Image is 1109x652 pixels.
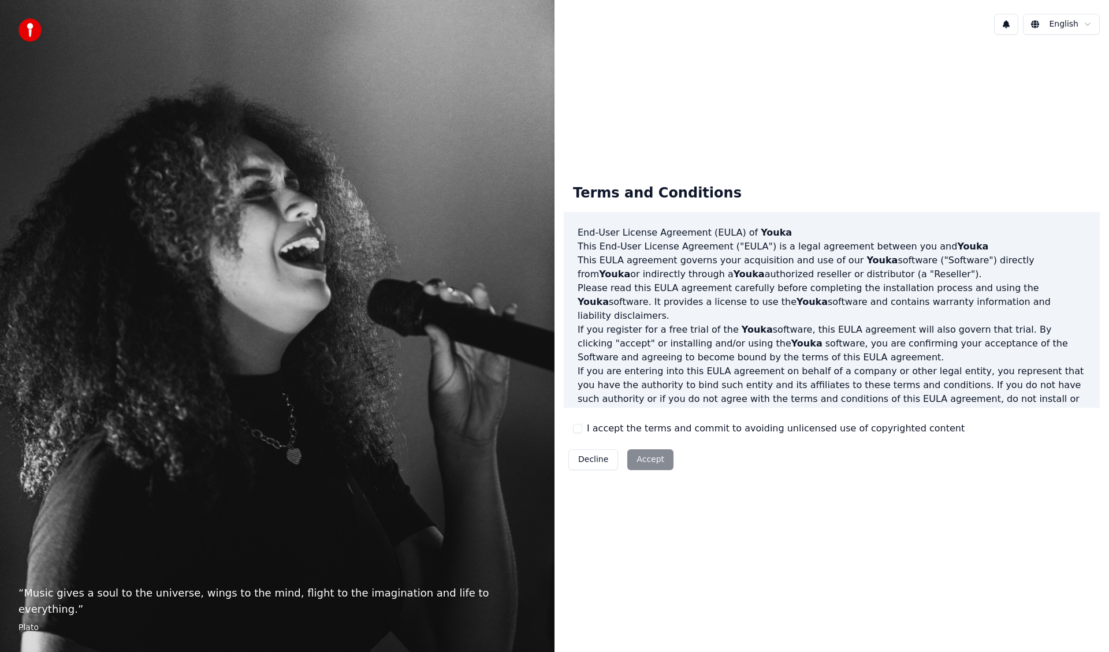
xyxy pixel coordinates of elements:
[791,338,823,349] span: Youka
[578,323,1086,364] p: If you register for a free trial of the software, this EULA agreement will also govern that trial...
[18,585,536,617] p: “ Music gives a soul to the universe, wings to the mind, flight to the imagination and life to ev...
[742,324,773,335] span: Youka
[578,240,1086,254] p: This End-User License Agreement ("EULA") is a legal agreement between you and
[797,296,828,307] span: Youka
[18,622,536,634] footer: Plato
[578,296,609,307] span: Youka
[568,449,618,470] button: Decline
[599,269,630,280] span: Youka
[578,281,1086,323] p: Please read this EULA agreement carefully before completing the installation process and using th...
[578,364,1086,420] p: If you are entering into this EULA agreement on behalf of a company or other legal entity, you re...
[587,422,965,435] label: I accept the terms and commit to avoiding unlicensed use of copyrighted content
[564,175,751,212] div: Terms and Conditions
[761,227,792,238] span: Youka
[18,18,42,42] img: youka
[866,255,898,266] span: Youka
[957,241,988,252] span: Youka
[578,226,1086,240] h3: End-User License Agreement (EULA) of
[578,254,1086,281] p: This EULA agreement governs your acquisition and use of our software ("Software") directly from o...
[734,269,765,280] span: Youka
